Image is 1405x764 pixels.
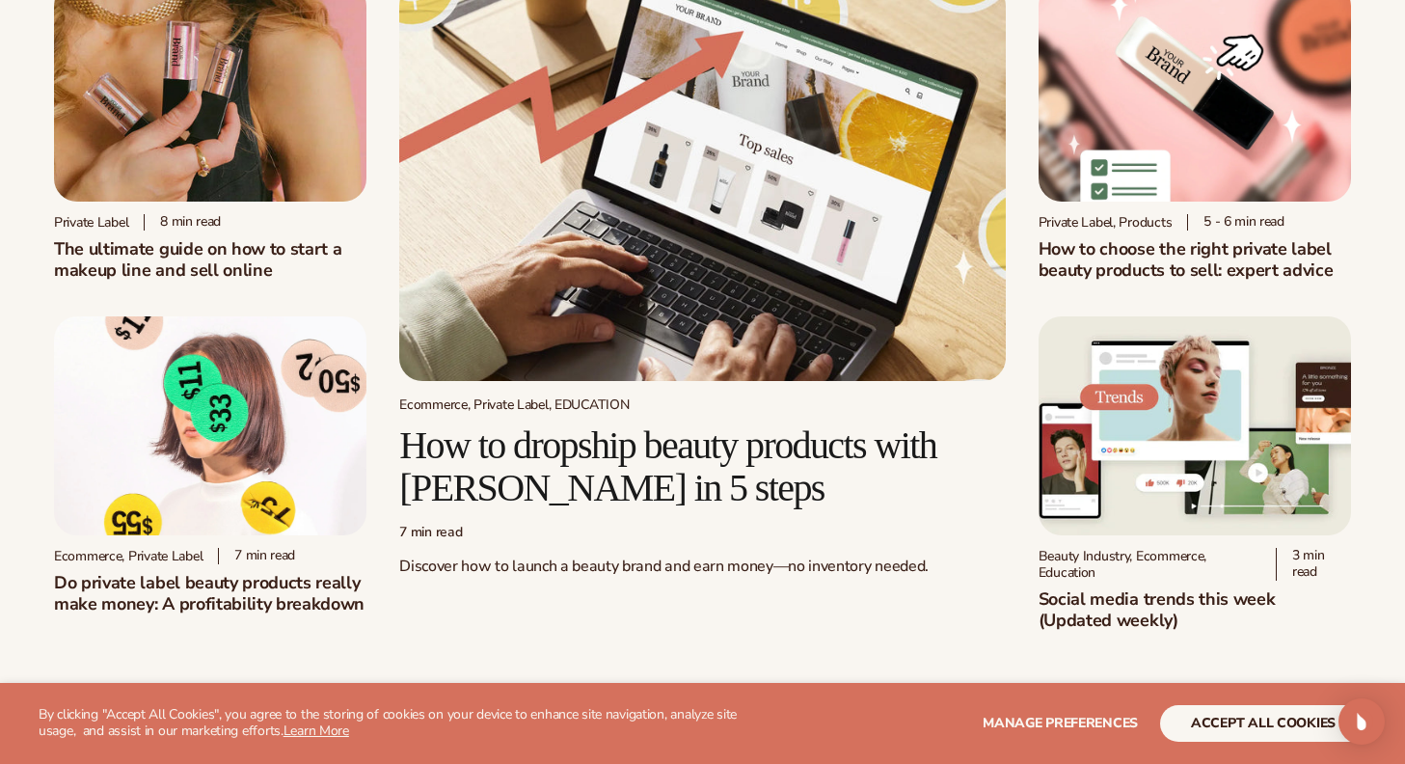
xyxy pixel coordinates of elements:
[399,424,1005,509] h2: How to dropship beauty products with [PERSON_NAME] in 5 steps
[218,548,295,564] div: 7 min read
[983,714,1138,732] span: Manage preferences
[54,214,128,231] div: Private label
[39,707,741,740] p: By clicking "Accept All Cookies", you agree to the storing of cookies on your device to enhance s...
[1187,214,1284,231] div: 5 - 6 min read
[54,548,203,564] div: Ecommerce, Private Label
[54,238,366,281] h1: The ultimate guide on how to start a makeup line and sell online
[1039,548,1260,581] div: Beauty Industry, Ecommerce, Education
[1039,588,1351,631] h2: Social media trends this week (Updated weekly)
[399,396,1005,413] div: Ecommerce, Private Label, EDUCATION
[1160,705,1366,742] button: accept all cookies
[284,722,349,740] a: Learn More
[1039,238,1351,281] h2: How to choose the right private label beauty products to sell: expert advice
[1039,316,1351,631] a: Social media trends this week (Updated weekly) Beauty Industry, Ecommerce, Education 3 min readSo...
[54,316,366,614] a: Profitability of private label company Ecommerce, Private Label 7 min readDo private label beauty...
[54,316,366,535] img: Profitability of private label company
[983,705,1138,742] button: Manage preferences
[1039,316,1351,535] img: Social media trends this week (Updated weekly)
[54,572,366,614] h2: Do private label beauty products really make money: A profitability breakdown
[144,214,221,231] div: 8 min read
[399,557,1005,577] p: Discover how to launch a beauty brand and earn money—no inventory needed.
[1276,548,1351,581] div: 3 min read
[1039,214,1173,231] div: Private Label, Products
[399,525,1005,541] div: 7 min read
[1338,698,1385,745] div: Open Intercom Messenger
